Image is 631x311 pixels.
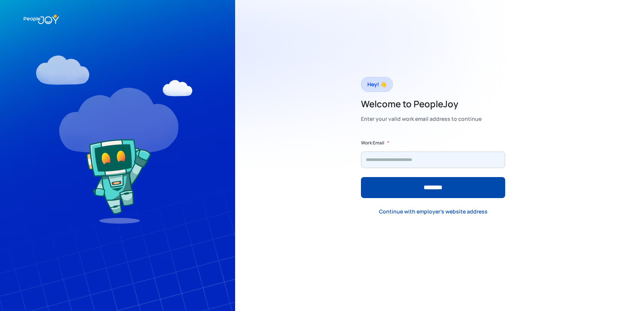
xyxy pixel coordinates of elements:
[361,139,505,198] form: Form
[379,208,488,215] div: Continue with employer's website address
[367,79,386,90] div: Hey! 👋
[373,204,494,219] a: Continue with employer's website address
[361,98,482,110] h2: Welcome to PeopleJoy
[361,139,384,147] label: Work Email
[361,114,482,124] div: Enter your valid work email address to continue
